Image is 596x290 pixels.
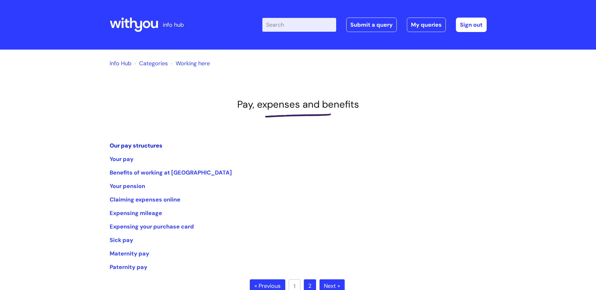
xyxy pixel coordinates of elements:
a: Benefits of working at [GEOGRAPHIC_DATA] [110,169,232,176]
a: Your pay [110,155,134,163]
a: Submit a query [346,18,397,32]
a: Expensing your purchase card [110,223,194,230]
a: Sick pay [110,236,133,244]
a: Expensing mileage [110,209,162,217]
li: Working here [169,58,210,68]
input: Search [262,18,336,32]
a: Info Hub [110,60,131,67]
a: My queries [407,18,446,32]
p: info hub [163,20,184,30]
a: Sign out [456,18,487,32]
a: Claiming expenses online [110,196,180,203]
a: Our pay structures [110,142,162,149]
a: Categories [139,60,168,67]
a: Paternity pay [110,263,147,271]
a: Working here [176,60,210,67]
h1: Pay, expenses and benefits [110,99,487,110]
li: Solution home [133,58,168,68]
div: | - [262,18,487,32]
a: Your pension [110,182,145,190]
a: Maternity pay [110,250,149,257]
